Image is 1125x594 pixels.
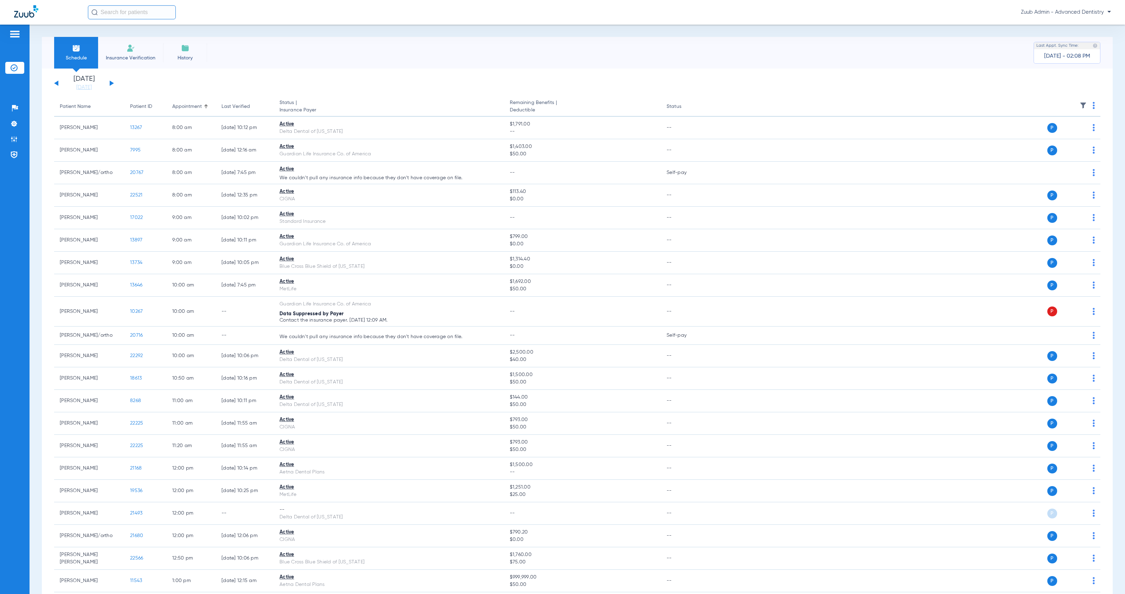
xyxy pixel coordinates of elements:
div: Patient ID [130,103,161,110]
div: Last Verified [221,103,250,110]
div: Blue Cross Blue Shield of [US_STATE] [279,263,499,270]
div: Active [279,166,499,173]
img: group-dot-blue.svg [1093,169,1095,176]
td: 8:00 AM [167,184,216,207]
span: 17022 [130,215,143,220]
td: [PERSON_NAME] [54,117,124,139]
span: $0.00 [510,240,655,248]
div: Delta Dental of [US_STATE] [279,379,499,386]
td: [DATE] 10:05 PM [216,252,274,274]
div: Aetna Dental Plans [279,581,499,588]
img: Schedule [72,44,81,52]
div: Delta Dental of [US_STATE] [279,401,499,408]
div: Active [279,233,499,240]
td: -- [661,297,708,327]
td: 10:00 AM [167,327,216,345]
td: [DATE] 10:02 PM [216,207,274,229]
td: 9:00 AM [167,252,216,274]
span: $1,791.00 [510,121,655,128]
span: P [1047,258,1057,268]
td: -- [216,502,274,525]
div: Active [279,256,499,263]
td: [DATE] 10:25 PM [216,480,274,502]
span: P [1047,280,1057,290]
span: 21680 [130,533,143,538]
span: History [168,54,202,62]
td: 10:00 AM [167,274,216,297]
span: $999,999.00 [510,574,655,581]
td: -- [661,435,708,457]
li: [DATE] [63,76,105,91]
img: group-dot-blue.svg [1093,465,1095,472]
td: -- [661,117,708,139]
span: P [1047,213,1057,223]
div: CIGNA [279,446,499,453]
td: [PERSON_NAME]/ortho [54,162,124,184]
span: $0.00 [510,195,655,203]
div: Active [279,529,499,536]
td: [PERSON_NAME] [54,297,124,327]
td: [PERSON_NAME] [54,502,124,525]
span: 20716 [130,333,143,338]
td: [PERSON_NAME] [54,480,124,502]
td: -- [661,367,708,390]
td: 10:50 AM [167,367,216,390]
span: P [1047,464,1057,473]
div: Blue Cross Blue Shield of [US_STATE] [279,559,499,566]
td: -- [661,229,708,252]
span: $1,692.00 [510,278,655,285]
span: $144.00 [510,394,655,401]
td: [DATE] 12:15 AM [216,570,274,592]
span: $1,314.40 [510,256,655,263]
span: P [1047,509,1057,518]
img: group-dot-blue.svg [1093,352,1095,359]
span: 22292 [130,353,143,358]
td: [DATE] 11:55 AM [216,435,274,457]
span: $0.00 [510,536,655,543]
td: [DATE] 10:06 PM [216,547,274,570]
span: $113.40 [510,188,655,195]
span: $50.00 [510,401,655,408]
div: MetLife [279,285,499,293]
td: -- [661,547,708,570]
div: Aetna Dental Plans [279,469,499,476]
span: 21168 [130,466,142,471]
span: 18613 [130,376,142,381]
td: 8:00 AM [167,139,216,162]
td: [PERSON_NAME] [54,139,124,162]
span: $50.00 [510,150,655,158]
img: group-dot-blue.svg [1093,487,1095,494]
div: Active [279,211,499,218]
span: $799.00 [510,233,655,240]
td: [PERSON_NAME] [54,274,124,297]
img: filter.svg [1080,102,1087,109]
span: P [1047,396,1057,406]
td: [PERSON_NAME] [PERSON_NAME] [54,547,124,570]
div: Appointment [172,103,210,110]
div: CIGNA [279,424,499,431]
span: Last Appt. Sync Time: [1036,42,1079,49]
img: group-dot-blue.svg [1093,332,1095,339]
div: Guardian Life Insurance Co. of America [279,240,499,248]
img: Manual Insurance Verification [127,44,135,52]
span: Deductible [510,106,655,114]
a: [DATE] [63,84,105,91]
div: -- [279,506,499,514]
span: $50.00 [510,581,655,588]
td: 9:00 AM [167,207,216,229]
td: [PERSON_NAME] [54,435,124,457]
td: -- [661,502,708,525]
img: group-dot-blue.svg [1093,259,1095,266]
td: [PERSON_NAME]/ortho [54,327,124,345]
img: group-dot-blue.svg [1093,375,1095,382]
span: $0.00 [510,263,655,270]
div: CIGNA [279,195,499,203]
span: 7995 [130,148,141,153]
div: Active [279,188,499,195]
td: Self-pay [661,327,708,345]
div: Active [279,416,499,424]
td: -- [661,139,708,162]
img: group-dot-blue.svg [1093,510,1095,517]
td: 10:00 AM [167,345,216,367]
span: Zuub Admin - Advanced Dentistry [1021,9,1111,16]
